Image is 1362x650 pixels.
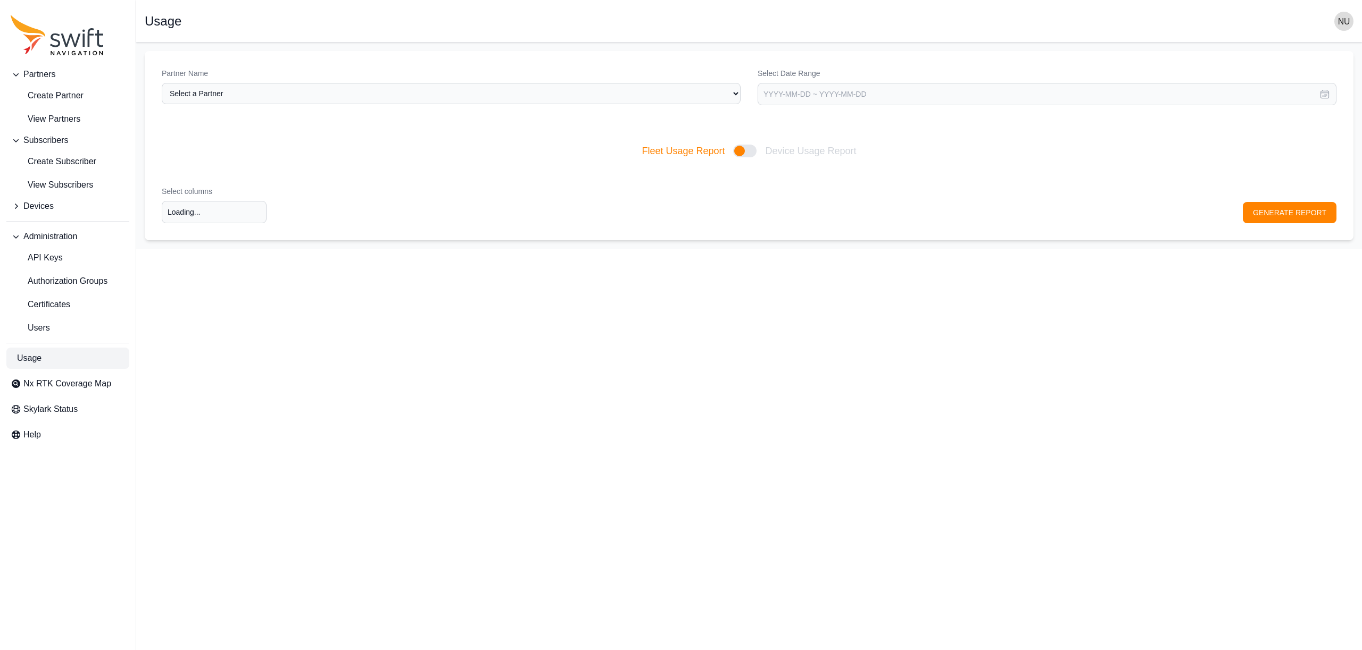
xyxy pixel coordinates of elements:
[6,424,129,445] a: Help
[11,251,63,264] span: API Keys
[6,85,129,106] a: create-partner
[6,373,129,394] a: Nx RTK Coverage Map
[6,348,129,369] a: Usage
[6,294,129,315] a: Certificates
[162,83,741,104] select: Partner Name
[23,428,41,441] span: Help
[11,298,70,311] span: Certificates
[6,196,129,217] button: Devices
[23,134,68,147] span: Subscribers
[162,186,267,197] label: Select columns
[1334,12,1353,31] img: user photo
[11,275,107,288] span: Authorization Groups
[1243,202,1336,223] button: GENERATE REPORT
[6,399,129,420] a: Skylark Status
[23,68,55,81] span: Partners
[6,130,129,151] button: Subscribers
[23,377,111,390] span: Nx RTK Coverage Map
[23,230,77,243] span: Administration
[145,15,181,28] h1: Usage
[162,201,267,223] input: option
[11,155,96,168] span: Create Subscriber
[162,68,741,79] label: Partner Name
[6,151,129,172] a: Create Subscriber
[23,200,54,213] span: Devices
[23,403,78,416] span: Skylark Status
[6,317,129,339] a: Users
[6,174,129,196] a: View Subscribers
[6,271,129,292] a: Authorization Groups
[6,108,129,130] a: View Partners
[6,247,129,268] a: API Keys
[6,226,129,247] button: Administration
[11,89,84,102] span: Create Partner
[642,143,725,158] span: Fleet Usage Report
[11,113,80,125] span: View Partners
[765,143,856,158] span: Device Usage Report
[17,352,41,365] span: Usage
[6,64,129,85] button: Partners
[758,68,1336,79] label: Select Date Range
[11,322,50,334] span: Users
[758,83,1336,105] input: YYYY-MM-DD ~ YYYY-MM-DD
[11,179,93,191] span: View Subscribers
